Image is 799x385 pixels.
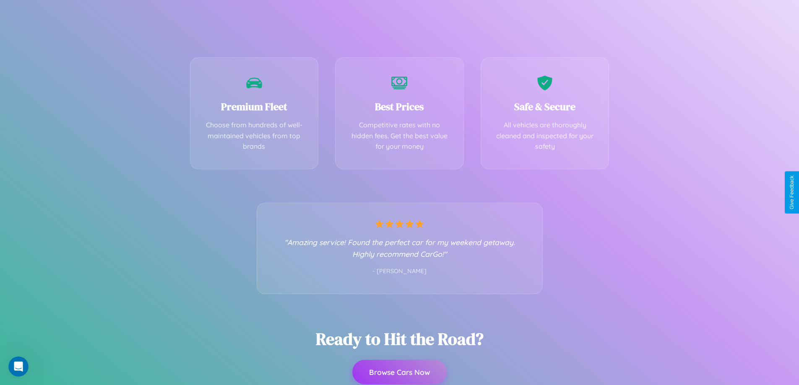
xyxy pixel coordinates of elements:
[8,357,29,377] iframe: Intercom live chat
[494,100,596,114] h3: Safe & Secure
[274,236,526,260] p: "Amazing service! Found the perfect car for my weekend getaway. Highly recommend CarGo!"
[316,328,484,350] h2: Ready to Hit the Road?
[274,266,526,277] p: - [PERSON_NAME]
[203,100,306,114] h3: Premium Fleet
[348,100,451,114] h3: Best Prices
[352,360,447,384] button: Browse Cars Now
[203,120,306,152] p: Choose from hundreds of well-maintained vehicles from top brands
[494,120,596,152] p: All vehicles are thoroughly cleaned and inspected for your safety
[789,176,795,209] div: Give Feedback
[348,120,451,152] p: Competitive rates with no hidden fees. Get the best value for your money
